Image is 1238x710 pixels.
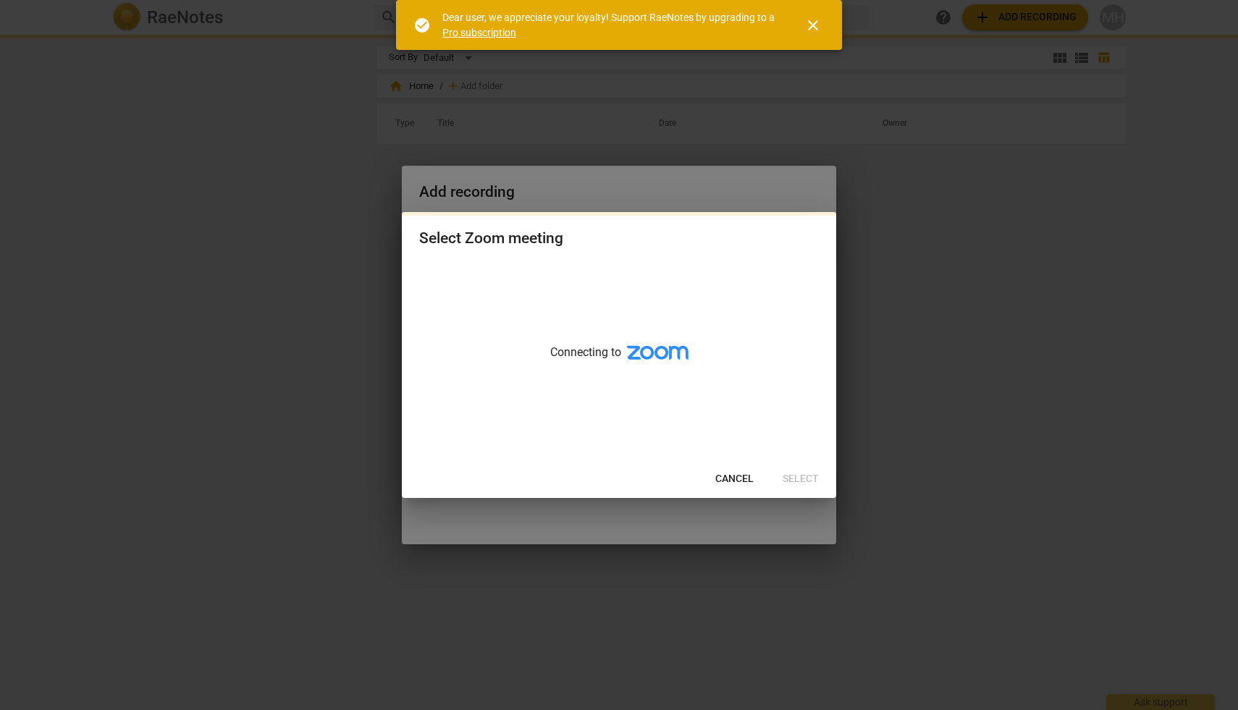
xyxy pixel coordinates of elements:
div: Connecting to [402,262,836,460]
span: check_circle [413,17,431,34]
button: Close [796,8,830,43]
div: Dear user, we appreciate your loyalty! Support RaeNotes by upgrading to a [442,10,778,40]
button: Cancel [704,466,765,492]
span: close [804,17,822,34]
span: Cancel [715,472,754,486]
div: Select Zoom meeting [419,229,563,248]
a: Pro subscription [442,27,516,38]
